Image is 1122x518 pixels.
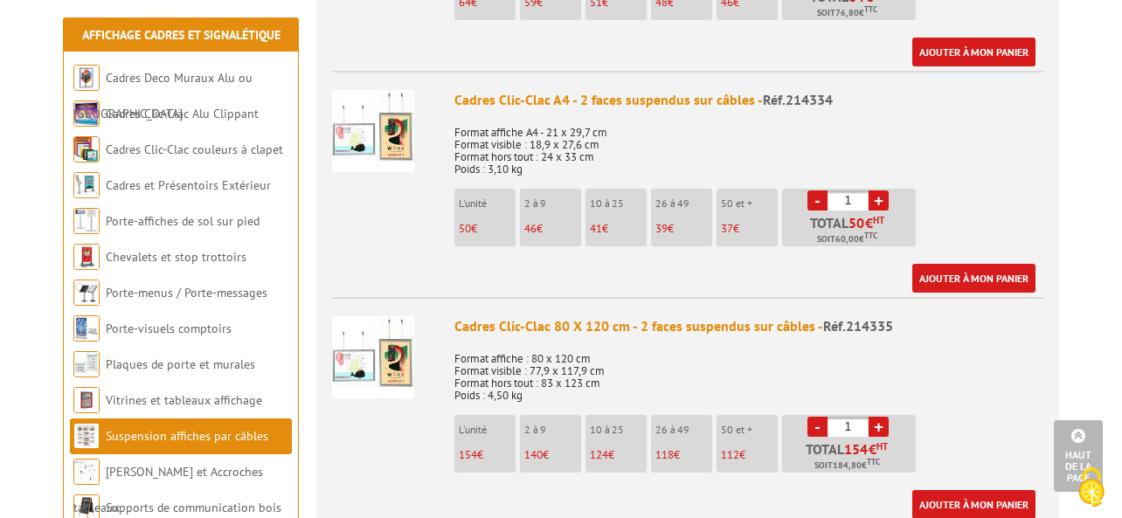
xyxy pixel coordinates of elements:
[835,6,859,20] span: 76,80
[106,142,283,157] a: Cadres Clic-Clac couleurs à clapet
[106,285,267,300] a: Porte-menus / Porte-messages
[106,249,246,265] a: Chevalets et stop trottoirs
[73,136,100,162] img: Cadres Clic-Clac couleurs à clapet
[459,197,516,210] p: L'unité
[721,223,778,235] p: €
[73,244,100,270] img: Chevalets et stop trottoirs
[655,197,712,210] p: 26 à 49
[844,442,869,456] span: 154
[876,440,888,452] sup: HT
[590,221,602,236] span: 41
[459,447,477,462] span: 154
[73,172,100,198] img: Cadres et Présentoirs Extérieur
[721,197,778,210] p: 50 et +
[524,221,537,236] span: 46
[332,316,414,398] img: Cadres Clic-Clac 80 X 120 cm - 2 faces suspendus sur câbles
[833,459,862,473] span: 184,80
[454,114,1043,176] p: Format affiche A4 - 21 x 29,7 cm Format visible : 18,9 x 27,6 cm Format hors tout : 24 x 33 cm Po...
[459,449,516,461] p: €
[912,38,1035,66] a: Ajouter à mon panier
[655,223,712,235] p: €
[869,190,889,211] a: +
[459,223,516,235] p: €
[73,70,253,121] a: Cadres Deco Muraux Alu ou [GEOGRAPHIC_DATA]
[721,424,778,436] p: 50 et +
[864,231,877,240] sup: TTC
[721,447,739,462] span: 112
[864,4,877,14] sup: TTC
[848,216,865,230] span: 50
[835,232,859,246] span: 60,00
[454,316,1043,336] div: Cadres Clic-Clac 80 X 120 cm - 2 faces suspendus sur câbles -
[1070,466,1113,509] img: Cookies (fenêtre modale)
[867,457,880,466] sup: TTC
[524,424,581,436] p: 2 à 9
[721,449,778,461] p: €
[590,223,647,235] p: €
[454,90,1043,110] div: Cadres Clic-Clac A4 - 2 faces suspendus sur câbles -
[524,197,581,210] p: 2 à 9
[721,221,733,236] span: 37
[865,216,873,230] span: €
[655,449,712,461] p: €
[106,213,260,229] a: Porte-affiches de sol sur pied
[1061,459,1122,518] button: Cookies (fenêtre modale)
[73,351,100,377] img: Plaques de porte et murales
[73,423,100,449] img: Suspension affiches par câbles
[454,341,1043,402] p: Format affiche : 80 x 120 cm Format visible : 77,9 x 117,9 cm Format hors tout : 83 x 123 cm Poid...
[73,387,100,413] img: Vitrines et tableaux affichage
[590,447,608,462] span: 124
[73,464,263,515] a: [PERSON_NAME] et Accroches tableaux
[869,442,876,456] span: €
[459,424,516,436] p: L'unité
[524,223,581,235] p: €
[106,177,271,193] a: Cadres et Présentoirs Extérieur
[332,90,414,172] img: Cadres Clic-Clac A4 - 2 faces suspendus sur câbles
[807,417,828,437] a: -
[106,500,281,515] a: Supports de communication bois
[1054,420,1103,492] a: Haut de la page
[655,424,712,436] p: 26 à 49
[459,221,471,236] span: 50
[73,315,100,342] img: Porte-visuels comptoirs
[807,190,828,211] a: -
[814,459,880,473] span: Soit €
[763,91,833,108] span: Réf.214334
[817,6,877,20] span: Soit €
[873,214,884,226] sup: HT
[106,106,259,121] a: Cadres Clic-Clac Alu Clippant
[590,424,647,436] p: 10 à 25
[106,356,255,372] a: Plaques de porte et murales
[82,27,280,43] a: Affichage Cadres et Signalétique
[73,65,100,91] img: Cadres Deco Muraux Alu ou Bois
[524,449,581,461] p: €
[590,197,647,210] p: 10 à 25
[106,392,262,408] a: Vitrines et tableaux affichage
[73,459,100,485] img: Cimaises et Accroches tableaux
[590,449,647,461] p: €
[869,417,889,437] a: +
[786,442,916,473] p: Total
[912,264,1035,293] a: Ajouter à mon panier
[817,232,877,246] span: Soit €
[73,280,100,306] img: Porte-menus / Porte-messages
[106,321,232,336] a: Porte-visuels comptoirs
[655,447,674,462] span: 118
[655,221,668,236] span: 39
[823,317,893,335] span: Réf.214335
[524,447,543,462] span: 140
[106,428,268,444] a: Suspension affiches par câbles
[786,216,916,246] p: Total
[73,208,100,234] img: Porte-affiches de sol sur pied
